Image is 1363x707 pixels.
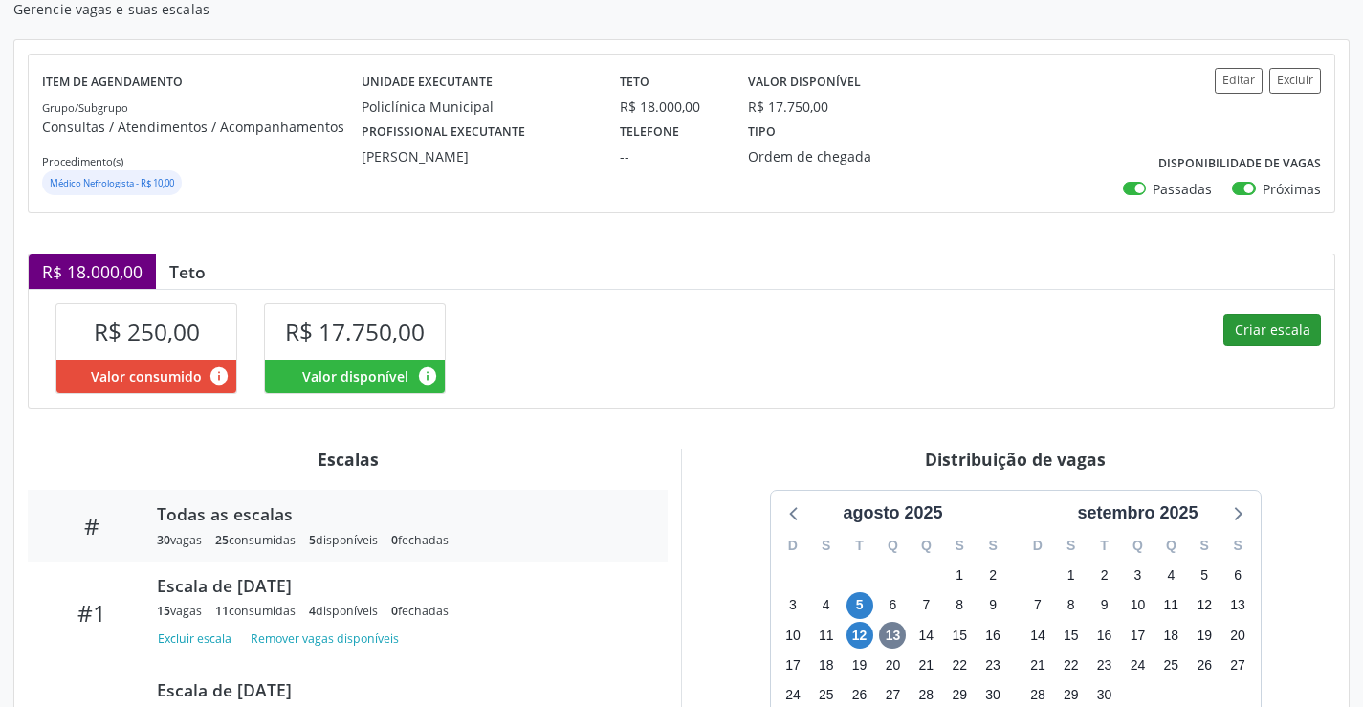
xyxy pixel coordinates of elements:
[1263,179,1321,199] label: Próximas
[157,532,202,548] div: vagas
[157,603,202,619] div: vagas
[1158,149,1321,179] label: Disponibilidade de vagas
[620,117,679,146] label: Telefone
[809,531,843,561] div: S
[1154,531,1188,561] div: Q
[946,622,973,649] span: sexta-feira, 15 de agosto de 2025
[1157,592,1184,619] span: quinta-feira, 11 de setembro de 2025
[42,117,362,137] p: Consultas / Atendimentos / Acompanhamentos
[1215,68,1263,94] button: Editar
[912,652,939,678] span: quinta-feira, 21 de agosto de 2025
[1191,622,1218,649] span: sexta-feira, 19 de setembro de 2025
[215,603,296,619] div: consumidas
[1091,563,1118,589] span: terça-feira, 2 de setembro de 2025
[309,532,378,548] div: disponíveis
[209,365,230,387] i: Valor consumido por agendamentos feitos para este serviço
[1024,652,1051,678] span: domingo, 21 de setembro de 2025
[1224,622,1251,649] span: sábado, 20 de setembro de 2025
[362,117,525,146] label: Profissional executante
[215,603,229,619] span: 11
[1091,652,1118,678] span: terça-feira, 23 de setembro de 2025
[42,154,123,168] small: Procedimento(s)
[1124,622,1151,649] span: quarta-feira, 17 de setembro de 2025
[362,68,493,98] label: Unidade executante
[1091,592,1118,619] span: terça-feira, 9 de setembro de 2025
[42,100,128,115] small: Grupo/Subgrupo
[157,603,170,619] span: 15
[1191,592,1218,619] span: sexta-feira, 12 de setembro de 2025
[1157,652,1184,678] span: quinta-feira, 25 de setembro de 2025
[391,603,449,619] div: fechadas
[28,449,668,470] div: Escalas
[1022,531,1055,561] div: D
[42,68,183,98] label: Item de agendamento
[1124,652,1151,678] span: quarta-feira, 24 de setembro de 2025
[1091,622,1118,649] span: terça-feira, 16 de setembro de 2025
[912,622,939,649] span: quinta-feira, 14 de agosto de 2025
[309,603,378,619] div: disponíveis
[813,592,840,619] span: segunda-feira, 4 de agosto de 2025
[835,500,950,526] div: agosto 2025
[1058,622,1085,649] span: segunda-feira, 15 de setembro de 2025
[748,146,914,166] div: Ordem de chegada
[362,97,592,117] div: Policlínica Municipal
[41,512,143,540] div: #
[777,531,810,561] div: D
[1224,652,1251,678] span: sábado, 27 de setembro de 2025
[215,532,296,548] div: consumidas
[391,603,398,619] span: 0
[1221,531,1255,561] div: S
[813,622,840,649] span: segunda-feira, 11 de agosto de 2025
[879,622,906,649] span: quarta-feira, 13 de agosto de 2025
[876,531,910,561] div: Q
[215,532,229,548] span: 25
[243,626,407,652] button: Remover vagas disponíveis
[309,603,316,619] span: 4
[1269,68,1321,94] button: Excluir
[846,592,873,619] span: terça-feira, 5 de agosto de 2025
[780,622,806,649] span: domingo, 10 de agosto de 2025
[843,531,876,561] div: T
[94,316,200,347] span: R$ 250,00
[1069,500,1205,526] div: setembro 2025
[1224,592,1251,619] span: sábado, 13 de setembro de 2025
[620,97,722,117] div: R$ 18.000,00
[620,146,722,166] div: --
[391,532,449,548] div: fechadas
[91,366,202,387] span: Valor consumido
[29,254,156,289] div: R$ 18.000,00
[943,531,977,561] div: S
[1124,592,1151,619] span: quarta-feira, 10 de setembro de 2025
[41,599,143,627] div: #1
[302,366,408,387] span: Valor disponível
[695,449,1335,470] div: Distribuição de vagas
[979,563,1006,589] span: sábado, 2 de agosto de 2025
[846,652,873,678] span: terça-feira, 19 de agosto de 2025
[1024,622,1051,649] span: domingo, 14 de setembro de 2025
[1088,531,1121,561] div: T
[979,622,1006,649] span: sábado, 16 de agosto de 2025
[910,531,943,561] div: Q
[977,531,1010,561] div: S
[846,622,873,649] span: terça-feira, 12 de agosto de 2025
[813,652,840,678] span: segunda-feira, 18 de agosto de 2025
[157,503,641,524] div: Todas as escalas
[780,592,806,619] span: domingo, 3 de agosto de 2025
[780,652,806,678] span: domingo, 17 de agosto de 2025
[309,532,316,548] span: 5
[979,652,1006,678] span: sábado, 23 de agosto de 2025
[748,68,861,98] label: Valor disponível
[748,97,828,117] div: R$ 17.750,00
[1124,563,1151,589] span: quarta-feira, 3 de setembro de 2025
[157,679,641,700] div: Escala de [DATE]
[1058,592,1085,619] span: segunda-feira, 8 de setembro de 2025
[391,532,398,548] span: 0
[1054,531,1088,561] div: S
[946,652,973,678] span: sexta-feira, 22 de agosto de 2025
[285,316,425,347] span: R$ 17.750,00
[1224,563,1251,589] span: sábado, 6 de setembro de 2025
[157,626,239,652] button: Excluir escala
[362,146,592,166] div: [PERSON_NAME]
[1191,652,1218,678] span: sexta-feira, 26 de setembro de 2025
[1058,652,1085,678] span: segunda-feira, 22 de setembro de 2025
